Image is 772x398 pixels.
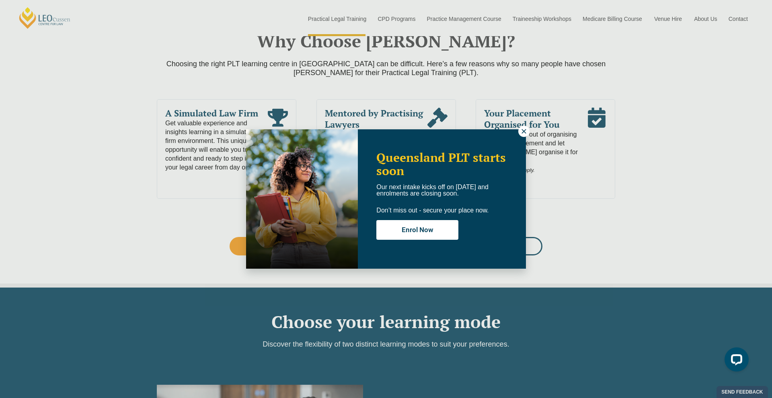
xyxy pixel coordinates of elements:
span: Don’t miss out - secure your place now. [376,207,489,214]
span: Our next intake kicks off on [DATE] and enrolments are closing soon. [376,184,489,197]
button: Close [518,126,530,137]
iframe: LiveChat chat widget [718,344,752,378]
span: Queensland PLT starts soon [376,149,506,179]
img: Woman in yellow blouse holding folders looking to the right and smiling [246,129,358,269]
button: Enrol Now [376,220,458,240]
